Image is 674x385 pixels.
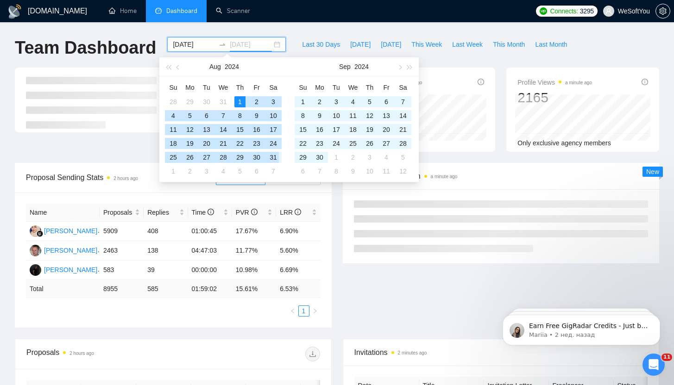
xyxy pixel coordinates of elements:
[345,109,361,123] td: 2024-09-11
[328,109,345,123] td: 2024-09-10
[328,123,345,137] td: 2024-09-17
[311,95,328,109] td: 2024-09-02
[314,138,325,149] div: 23
[100,280,144,298] td: 8955
[234,96,246,107] div: 1
[661,354,672,361] span: 11
[248,95,265,109] td: 2024-08-02
[69,351,94,356] time: 2 hours ago
[201,138,212,149] div: 20
[580,6,594,16] span: 3295
[331,96,342,107] div: 3
[184,166,195,177] div: 2
[378,123,395,137] td: 2024-09-20
[184,96,195,107] div: 29
[184,124,195,135] div: 12
[378,150,395,164] td: 2024-10-04
[216,7,250,15] a: searchScanner
[165,164,182,178] td: 2024-09-01
[165,137,182,150] td: 2024-08-18
[113,176,138,181] time: 2 hours ago
[345,37,376,52] button: [DATE]
[100,261,144,280] td: 583
[248,109,265,123] td: 2024-08-09
[165,150,182,164] td: 2024-08-25
[251,166,262,177] div: 6
[287,305,298,317] button: left
[165,109,182,123] td: 2024-08-04
[297,166,309,177] div: 6
[265,123,282,137] td: 2024-08-17
[297,37,345,52] button: Last 30 Days
[218,96,229,107] div: 31
[232,137,248,150] td: 2024-08-22
[655,7,670,15] a: setting
[215,164,232,178] td: 2024-09-04
[361,80,378,95] th: Th
[201,124,212,135] div: 13
[361,150,378,164] td: 2024-10-03
[478,79,484,85] span: info-circle
[347,96,359,107] div: 4
[311,150,328,164] td: 2024-09-30
[295,123,311,137] td: 2024-09-15
[198,109,215,123] td: 2024-08-06
[381,152,392,163] div: 4
[182,109,198,123] td: 2024-08-05
[347,124,359,135] div: 18
[311,80,328,95] th: Mo
[251,209,258,215] span: info-circle
[395,150,411,164] td: 2024-10-05
[173,39,215,50] input: Start date
[314,152,325,163] div: 30
[643,354,665,376] iframe: Intercom live chat
[168,96,179,107] div: 28
[345,95,361,109] td: 2024-09-04
[201,152,212,163] div: 27
[309,305,321,317] button: right
[395,123,411,137] td: 2024-09-21
[361,123,378,137] td: 2024-09-19
[347,166,359,177] div: 9
[331,110,342,121] div: 10
[30,246,97,254] a: DB[PERSON_NAME]
[381,96,392,107] div: 6
[144,222,188,241] td: 408
[361,164,378,178] td: 2024-10-10
[232,80,248,95] th: Th
[268,124,279,135] div: 17
[361,109,378,123] td: 2024-09-12
[395,109,411,123] td: 2024-09-14
[232,109,248,123] td: 2024-08-08
[30,245,41,256] img: DB
[182,95,198,109] td: 2024-07-29
[251,124,262,135] div: 16
[165,95,182,109] td: 2024-07-28
[276,222,320,241] td: 6.90%
[378,95,395,109] td: 2024-09-06
[299,306,309,316] a: 1
[232,150,248,164] td: 2024-08-29
[297,96,309,107] div: 1
[309,305,321,317] li: Next Page
[215,150,232,164] td: 2024-08-28
[605,8,612,14] span: user
[290,308,296,314] span: left
[232,261,276,280] td: 10.98%
[535,39,567,50] span: Last Month
[168,138,179,149] div: 18
[198,95,215,109] td: 2024-07-30
[184,110,195,121] div: 5
[201,110,212,121] div: 6
[381,110,392,121] div: 13
[314,124,325,135] div: 16
[232,280,276,298] td: 15.61 %
[248,150,265,164] td: 2024-08-30
[364,110,375,121] div: 12
[198,80,215,95] th: Tu
[168,166,179,177] div: 1
[232,95,248,109] td: 2024-08-01
[295,109,311,123] td: 2024-09-08
[517,139,611,147] span: Only exclusive agency members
